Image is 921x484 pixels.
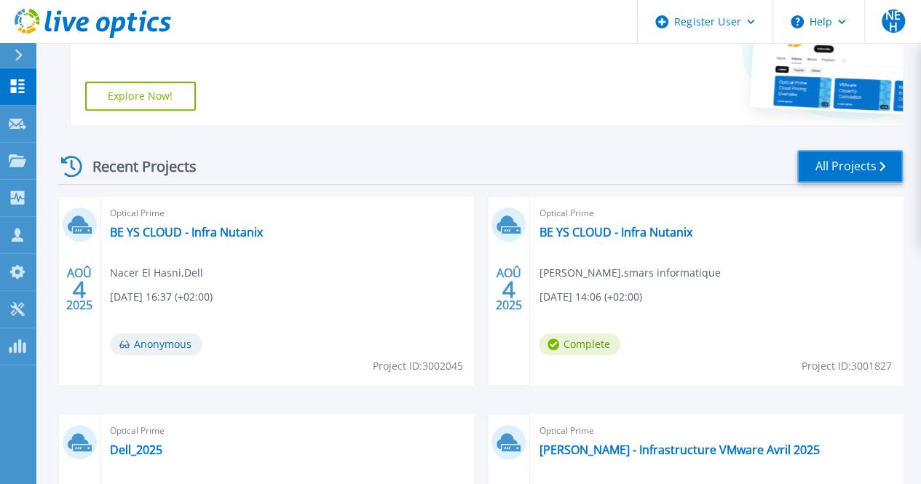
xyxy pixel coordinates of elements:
a: All Projects [797,150,903,183]
a: BE YS CLOUD - Infra Nutanix [539,225,692,239]
div: AOÛ 2025 [495,263,523,316]
span: Project ID: 3001827 [802,358,892,374]
a: Explore Now! [85,82,196,111]
span: NEH [882,9,905,33]
span: Optical Prime [110,423,465,439]
span: 4 [502,283,515,295]
span: 4 [73,283,86,295]
span: Optical Prime [539,205,894,221]
span: Anonymous [110,333,202,355]
span: [DATE] 16:37 (+02:00) [110,289,213,305]
a: BE YS CLOUD - Infra Nutanix [110,225,263,239]
span: Complete [539,333,620,355]
span: Optical Prime [110,205,465,221]
span: Nacer El Hasni , Dell [110,265,203,281]
span: [DATE] 14:06 (+02:00) [539,289,641,305]
a: [PERSON_NAME] - Infrastructure VMware Avril 2025 [539,443,819,457]
div: Recent Projects [56,148,216,184]
span: Optical Prime [539,423,894,439]
div: AOÛ 2025 [66,263,93,316]
span: Project ID: 3002045 [372,358,462,374]
span: [PERSON_NAME] , smars informatique [539,265,720,281]
a: Dell_2025 [110,443,162,457]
